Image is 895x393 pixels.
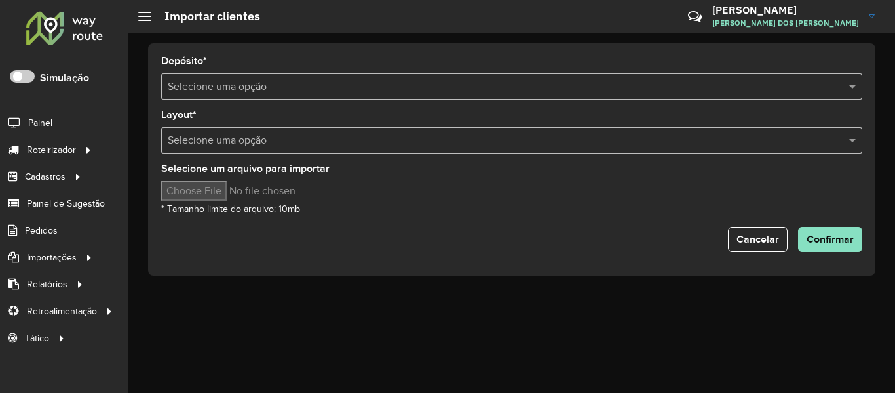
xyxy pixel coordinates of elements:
[25,331,49,345] span: Tático
[25,170,66,184] span: Cadastros
[728,227,788,252] button: Cancelar
[27,143,76,157] span: Roteirizador
[712,4,859,16] h3: [PERSON_NAME]
[40,70,89,86] label: Simulação
[28,116,52,130] span: Painel
[161,107,197,123] label: Layout
[151,9,260,24] h2: Importar clientes
[161,161,330,176] label: Selecione um arquivo para importar
[27,251,77,264] span: Importações
[161,53,207,69] label: Depósito
[27,304,97,318] span: Retroalimentação
[27,278,67,291] span: Relatórios
[25,224,58,238] span: Pedidos
[712,17,859,29] span: [PERSON_NAME] DOS [PERSON_NAME]
[798,227,862,252] button: Confirmar
[681,3,709,31] a: Contato Rápido
[161,204,300,214] small: * Tamanho limite do arquivo: 10mb
[736,234,779,245] span: Cancelar
[27,197,105,211] span: Painel de Sugestão
[807,234,854,245] span: Confirmar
